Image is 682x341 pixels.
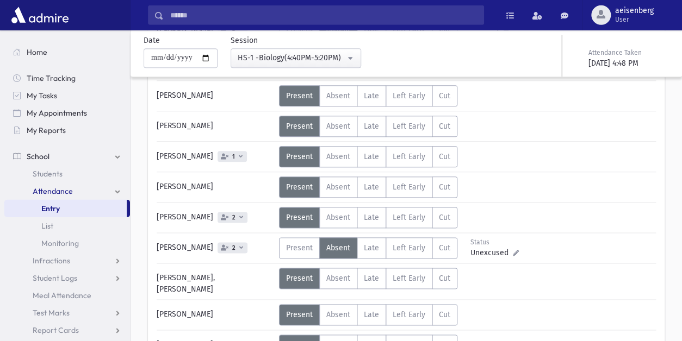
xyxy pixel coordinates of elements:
[439,244,450,253] span: Cut
[279,116,457,137] div: AttTypes
[151,268,279,295] div: [PERSON_NAME], [PERSON_NAME]
[33,325,79,335] span: Report Cards
[588,58,667,69] div: [DATE] 4:48 PM
[4,87,130,104] a: My Tasks
[33,273,77,283] span: Student Logs
[286,274,313,283] span: Present
[4,252,130,269] a: Infractions
[33,186,73,196] span: Attendance
[326,213,350,223] span: Absent
[326,311,350,320] span: Absent
[151,86,279,107] div: [PERSON_NAME]
[9,4,71,26] img: AdmirePro
[33,291,91,300] span: Meal Attendance
[4,287,130,304] a: Meal Attendance
[4,304,130,321] a: Test Marks
[286,244,313,253] span: Present
[470,238,519,248] div: Status
[393,274,425,283] span: Left Early
[364,122,379,131] span: Late
[231,35,258,46] label: Session
[279,147,457,168] div: AttTypes
[364,183,379,192] span: Late
[393,122,425,131] span: Left Early
[27,73,76,83] span: Time Tracking
[4,217,130,235] a: List
[27,108,87,118] span: My Appointments
[286,213,313,223] span: Present
[4,235,130,252] a: Monitoring
[279,207,457,229] div: AttTypes
[326,122,350,131] span: Absent
[151,116,279,137] div: [PERSON_NAME]
[364,274,379,283] span: Late
[27,47,47,57] span: Home
[439,153,450,162] span: Cut
[588,48,667,58] div: Attendance Taken
[4,182,130,200] a: Attendance
[326,183,350,192] span: Absent
[4,165,130,182] a: Students
[33,256,70,266] span: Infractions
[286,183,313,192] span: Present
[41,221,53,231] span: List
[439,213,450,223] span: Cut
[151,177,279,198] div: [PERSON_NAME]
[4,43,130,61] a: Home
[393,183,425,192] span: Left Early
[230,214,238,222] span: 2
[286,92,313,101] span: Present
[439,122,450,131] span: Cut
[286,153,313,162] span: Present
[27,151,49,161] span: School
[279,177,457,198] div: AttTypes
[615,15,654,24] span: User
[230,154,237,161] span: 1
[279,86,457,107] div: AttTypes
[144,35,160,46] label: Date
[151,305,279,326] div: [PERSON_NAME]
[41,204,60,213] span: Entry
[364,213,379,223] span: Late
[439,274,450,283] span: Cut
[326,274,350,283] span: Absent
[279,305,457,326] div: AttTypes
[439,183,450,192] span: Cut
[231,48,361,68] button: HS-1 -Biology(4:40PM-5:20PM)
[393,213,425,223] span: Left Early
[151,238,279,259] div: [PERSON_NAME]
[364,153,379,162] span: Late
[230,245,238,252] span: 2
[470,248,513,259] span: Unexcused
[286,122,313,131] span: Present
[4,148,130,165] a: School
[4,122,130,139] a: My Reports
[27,125,66,135] span: My Reports
[151,147,279,168] div: [PERSON_NAME]
[439,92,450,101] span: Cut
[393,244,425,253] span: Left Early
[27,91,57,100] span: My Tasks
[279,238,457,259] div: AttTypes
[615,7,654,15] span: aeisenberg
[4,104,130,122] a: My Appointments
[364,92,379,101] span: Late
[279,268,457,289] div: AttTypes
[4,321,130,339] a: Report Cards
[326,244,350,253] span: Absent
[286,311,313,320] span: Present
[393,92,425,101] span: Left Early
[326,153,350,162] span: Absent
[4,269,130,287] a: Student Logs
[164,5,483,25] input: Search
[364,244,379,253] span: Late
[393,153,425,162] span: Left Early
[41,238,79,248] span: Monitoring
[238,52,345,64] div: HS-1 -Biology(4:40PM-5:20PM)
[33,308,70,318] span: Test Marks
[33,169,63,179] span: Students
[4,200,127,217] a: Entry
[151,207,279,229] div: [PERSON_NAME]
[4,70,130,87] a: Time Tracking
[326,92,350,101] span: Absent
